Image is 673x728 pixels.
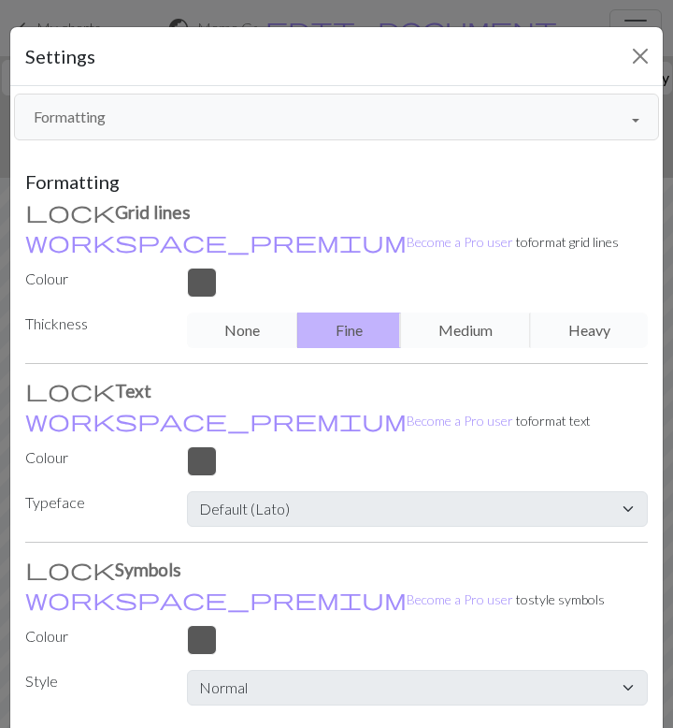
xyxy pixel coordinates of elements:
label: Style [14,670,176,698]
label: Colour [14,625,176,648]
a: Become a Pro user [25,234,513,250]
label: Thickness [14,313,176,341]
small: to format grid lines [25,234,619,250]
h5: Settings [25,42,95,70]
label: Typeface [14,491,176,519]
small: to format text [25,413,591,429]
span: workspace_premium [25,586,407,612]
a: Become a Pro user [25,413,513,429]
h3: Text [25,379,648,401]
label: Colour [14,268,176,290]
span: workspace_premium [25,228,407,255]
h3: Grid lines [25,200,648,223]
label: Colour [14,446,176,469]
a: Become a Pro user [25,591,513,607]
small: to style symbols [25,591,605,607]
button: Close [625,41,655,71]
h3: Symbols [25,558,648,580]
h5: Formatting [25,170,648,193]
button: Formatting [14,94,659,140]
span: workspace_premium [25,407,407,433]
